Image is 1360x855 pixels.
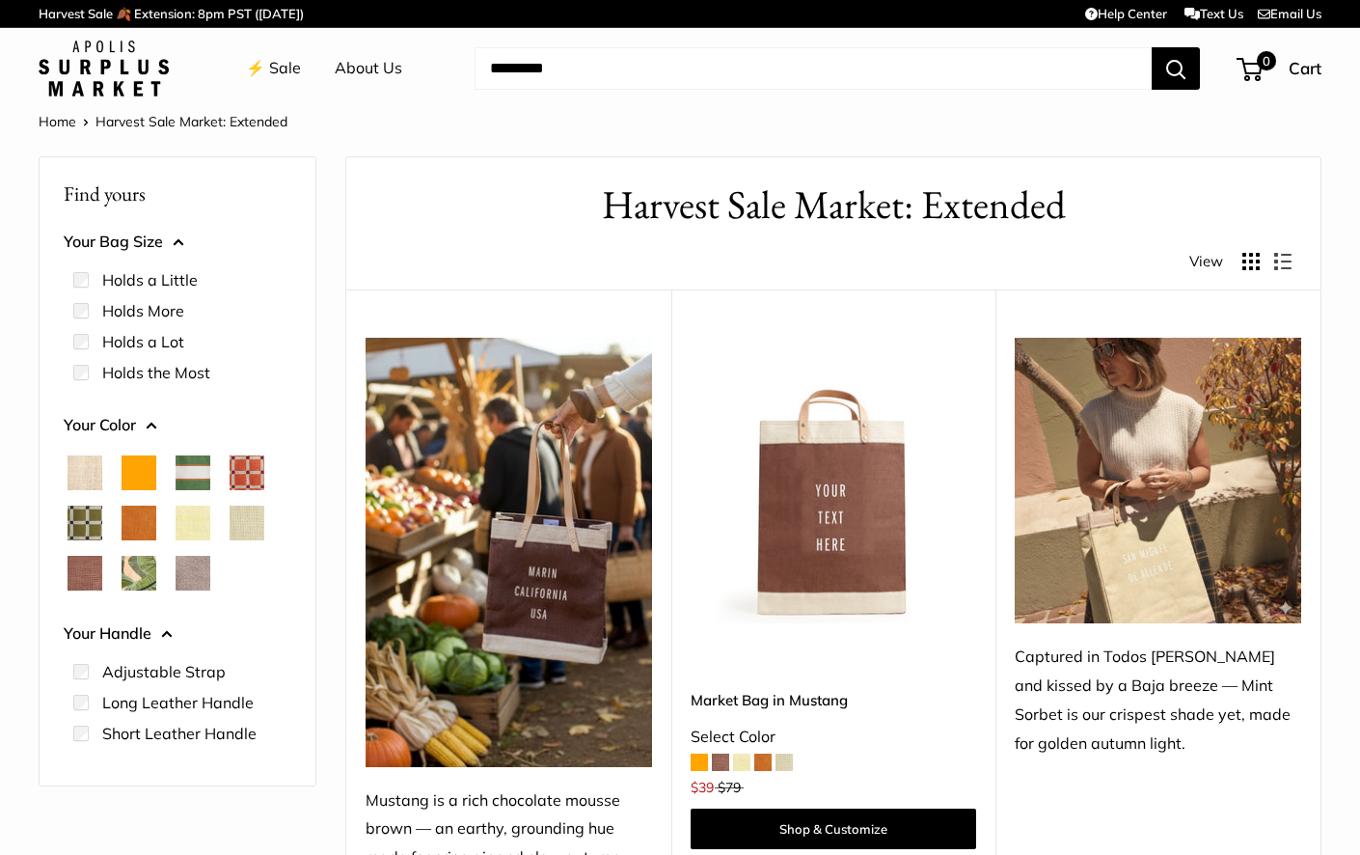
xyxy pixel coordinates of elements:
[1258,6,1321,21] a: Email Us
[1189,248,1223,275] span: View
[39,41,169,97] img: Apolis: Surplus Market
[366,338,652,767] img: Mustang is a rich chocolate mousse brown — an earthy, grounding hue made for crisp air and slow a...
[1015,643,1301,758] div: Captured in Todos [PERSON_NAME] and kissed by a Baja breeze — Mint Sorbet is our crispest shade y...
[102,330,184,353] label: Holds a Lot
[95,113,287,130] span: Harvest Sale Market: Extended
[230,506,264,540] button: Mint Sorbet
[691,779,714,796] span: $39
[1242,253,1260,270] button: Display products as grid
[102,660,226,683] label: Adjustable Strap
[122,556,156,591] button: Palm Leaf
[1152,47,1200,90] button: Search
[176,506,210,540] button: Daisy
[176,455,210,490] button: Court Green
[102,299,184,322] label: Holds More
[375,177,1292,234] h1: Harvest Sale Market: Extended
[335,54,402,83] a: About Us
[64,175,291,212] p: Find yours
[718,779,741,796] span: $79
[475,47,1152,90] input: Search...
[68,556,102,591] button: Mustang
[1238,53,1321,84] a: 0 Cart
[122,506,156,540] button: Cognac
[691,338,977,624] a: Market Bag in MustangMarket Bag in Mustang
[1257,51,1276,70] span: 0
[102,268,198,291] label: Holds a Little
[64,620,291,648] button: Your Handle
[691,723,977,752] div: Select Color
[691,338,977,624] img: Market Bag in Mustang
[64,228,291,257] button: Your Bag Size
[102,691,254,714] label: Long Leather Handle
[122,455,156,490] button: Orange
[691,809,977,849] a: Shop & Customize
[102,722,257,745] label: Short Leather Handle
[230,455,264,490] button: Chenille Window Brick
[1015,338,1301,624] img: Captured in Todos Santos and kissed by a Baja breeze — Mint Sorbet is our crispest shade yet, mad...
[691,689,977,711] a: Market Bag in Mustang
[68,455,102,490] button: Natural
[1085,6,1167,21] a: Help Center
[176,556,210,591] button: Taupe
[39,109,287,134] nav: Breadcrumb
[39,113,76,130] a: Home
[1274,253,1292,270] button: Display products as list
[68,506,102,540] button: Chenille Window Sage
[64,411,291,440] button: Your Color
[1184,6,1243,21] a: Text Us
[102,361,210,384] label: Holds the Most
[1289,58,1321,78] span: Cart
[246,54,301,83] a: ⚡️ Sale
